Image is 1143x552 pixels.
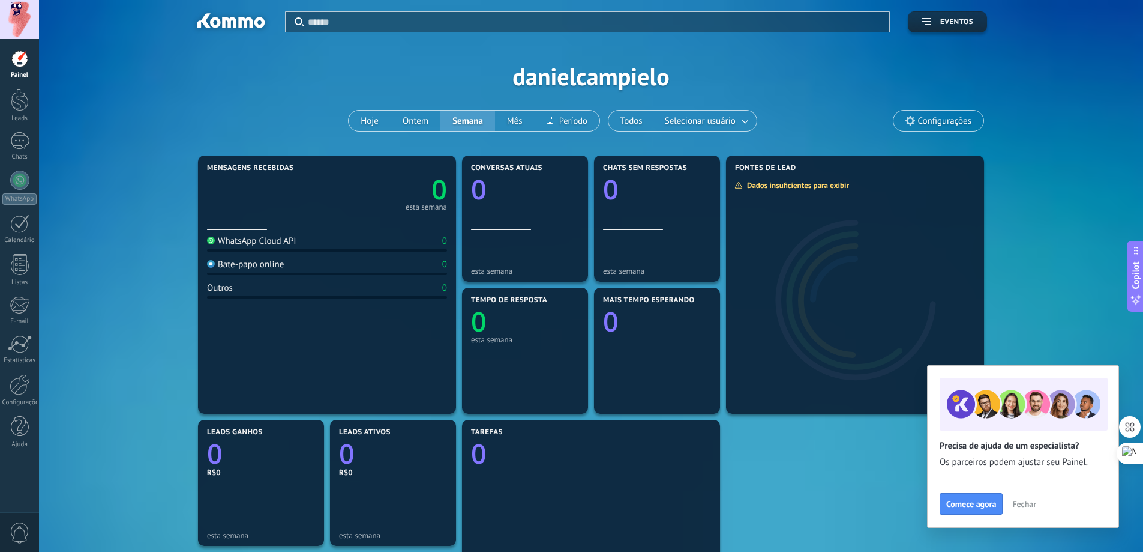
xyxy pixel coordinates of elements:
button: Período [535,111,599,131]
a: 0 [327,171,447,208]
button: Ontem [391,111,440,131]
button: Todos [608,111,655,131]
button: Fechar [1007,495,1042,513]
button: Selecionar usuário [655,111,757,131]
button: Mês [495,111,535,131]
button: Hoje [349,111,391,131]
span: Tarefas [471,428,503,437]
span: Leads ganhos [207,428,263,437]
span: Fechar [1012,500,1036,508]
div: 0 [442,282,447,294]
span: Eventos [940,18,973,26]
div: Listas [2,279,37,287]
span: Leads ativos [339,428,391,437]
a: 0 [339,435,447,472]
span: Os parceiros podem ajustar seu Painel. [940,456,1106,469]
span: Conversas atuais [471,164,542,172]
div: 0 [442,235,447,247]
div: Estatísticas [2,357,37,365]
div: Painel [2,71,37,79]
button: Eventos [908,11,987,32]
div: Chats [2,153,37,161]
div: Calendário [2,237,37,244]
div: E-mail [2,318,37,326]
span: Mais tempo esperando [603,296,695,305]
div: R$0 [339,467,447,478]
div: Outros [207,282,233,294]
h2: Precisa de ajuda de um especialista? [940,440,1106,452]
text: 0 [603,303,619,340]
div: Leads [2,115,37,123]
img: Bate-papo online [207,260,215,268]
a: 0 [471,435,711,472]
button: Comece agora [940,493,1003,515]
text: 0 [471,435,487,472]
span: Mensagens recebidas [207,164,293,172]
span: Copilot [1130,261,1142,289]
text: 0 [603,171,619,208]
span: Selecionar usuário [662,113,738,129]
div: R$0 [207,467,315,478]
div: Ajuda [2,441,37,449]
text: 0 [431,171,447,208]
span: Configurações [918,116,971,126]
text: 0 [339,435,355,472]
span: Comece agora [946,500,996,508]
div: Dados insuficientes para exibir [734,180,857,190]
div: esta semana [339,531,447,540]
div: Bate-papo online [207,259,284,270]
div: esta semana [603,267,711,276]
span: Fontes de lead [735,164,796,172]
span: Chats sem respostas [603,164,687,172]
button: Semana [440,111,495,131]
div: WhatsApp Cloud API [207,235,296,247]
img: WhatsApp Cloud API [207,237,215,244]
div: esta semana [406,204,447,210]
div: Configurações [2,399,37,407]
div: esta semana [207,531,315,540]
div: esta semana [471,267,579,276]
text: 0 [471,303,487,340]
div: esta semana [471,335,579,344]
div: 0 [442,259,447,270]
text: 0 [207,435,223,472]
text: 0 [471,171,487,208]
a: 0 [207,435,315,472]
div: WhatsApp [2,193,37,205]
span: Tempo de resposta [471,296,547,305]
